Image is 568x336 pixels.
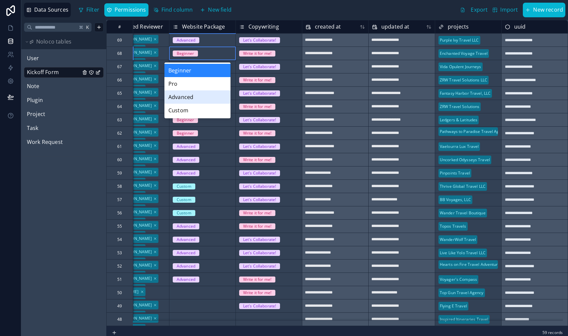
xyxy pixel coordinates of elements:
div: 60 [117,157,122,162]
div: Task [24,123,104,134]
div: Let's Collaborate! [243,236,276,242]
div: 50 [117,290,122,295]
div: 64 [117,104,122,109]
div: # [112,24,128,29]
button: Permissions [104,3,148,17]
div: Enchanted Voyage Travel [440,50,488,56]
div: Uncorked Odysseys Travel [440,157,490,163]
div: Write it for me! [243,289,271,295]
span: Website Package [182,22,225,31]
span: K [85,25,90,29]
div: Write it for me! [243,77,271,83]
div: Custom [164,104,231,117]
a: Task [27,124,81,133]
div: Note [24,81,104,92]
div: BB Voyages, LLC [440,196,471,202]
div: Beginner [177,130,194,136]
div: 66 [117,77,122,82]
div: Vida Opulent Journeys [440,63,481,69]
span: Export [471,6,488,14]
div: 53 [117,250,122,255]
div: Advanced [177,223,195,229]
div: Ledgers & Latitudes [440,117,477,123]
div: 51 [117,277,122,282]
span: Permissions [115,6,146,14]
span: Noloco tables [36,38,71,46]
div: Inspired Itineraries Travel [440,316,488,322]
div: Hearts on Fire Travel Adventures [440,262,502,268]
span: uuid [514,22,526,31]
div: Beginner [177,117,194,123]
a: Permissions [104,3,151,17]
span: Filter [86,6,99,14]
div: Custom [177,183,191,189]
span: Find column [161,6,193,14]
div: 48 [117,316,122,322]
a: Note [27,82,81,91]
div: Advanced [177,276,195,282]
span: User [27,54,39,63]
div: Pro [164,77,231,90]
a: New record [520,3,565,17]
div: Fantasy Harbor Travel, LLC [440,90,491,96]
span: New record [533,6,563,14]
div: Let's Collaborate! [243,170,276,176]
div: 68 [117,51,122,56]
div: Advanced [177,236,195,242]
a: Project [27,110,81,119]
span: created at [315,22,341,31]
button: New record [523,3,565,17]
div: Work Request [24,137,104,148]
div: Let's Collaborate! [243,250,276,256]
div: Let's Collaborate! [243,143,276,149]
span: Data Sources [34,6,68,14]
span: Plugin [27,96,43,105]
div: Write it for me! [243,130,271,136]
div: Kickoff Form [24,67,104,78]
div: Live Like Yolo Travel LLC [440,250,486,256]
div: 61 [117,144,122,149]
button: Find column [151,3,195,17]
button: Data Sources [24,3,71,17]
div: Write it for me! [243,223,271,229]
div: 52 [117,263,122,269]
div: 55 [117,223,122,229]
div: 69 [117,37,122,43]
div: Write it for me! [243,276,271,282]
div: Beginner [177,50,194,56]
div: Advanced [177,157,195,163]
div: Let's Collaborate! [243,117,276,123]
span: Import [500,6,518,14]
span: New field [208,6,231,14]
div: ZRW Travel Solutions LLC [440,77,487,83]
div: Let's Collaborate! [243,63,276,69]
span: Note [27,82,40,91]
button: Noloco tables [24,37,100,47]
div: Advanced [177,170,195,176]
div: User [24,53,104,64]
button: Filter [76,3,102,17]
div: Write it for me! [243,210,271,216]
button: New field [198,3,234,17]
div: Let's Collaborate! [243,90,276,96]
div: Project [24,109,104,120]
div: Top Gun Travel Agency [440,289,484,295]
div: 63 [117,117,122,122]
span: projects [448,22,469,31]
div: Let's Collaborate! [243,303,276,309]
span: Kickoff Form [27,68,59,77]
div: 57 [117,197,122,202]
div: Vaelourra Lux Travel [440,143,479,149]
div: Write it for me! [243,103,271,109]
div: Advanced [177,37,195,43]
div: Advanced [177,263,195,269]
div: Write it for me! [243,157,271,163]
div: 62 [117,130,122,136]
button: Export [458,3,490,17]
a: Kickoff Form [27,68,81,77]
div: Let's Collaborate! [243,263,276,269]
span: Task [27,124,39,133]
a: User [27,54,81,63]
span: Work Request [27,138,63,147]
a: Plugin [27,96,81,105]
